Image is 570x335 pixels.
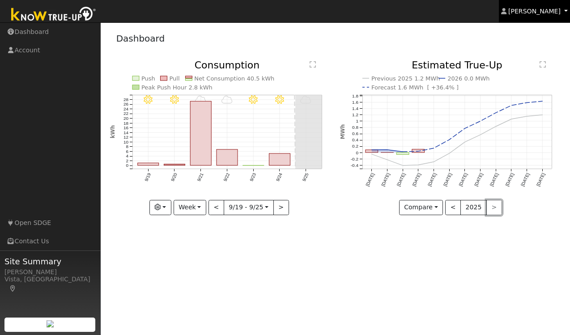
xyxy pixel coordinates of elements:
[352,138,358,143] text: 0.4
[224,200,274,215] button: 9/19 - 9/25
[412,149,425,153] rect: onclick=""
[123,130,128,135] text: 14
[273,200,289,215] button: >
[542,101,544,102] circle: onclick=""
[433,161,435,163] circle: onclick=""
[351,163,359,168] text: -0.4
[540,61,546,68] text: 
[464,127,466,129] circle: onclick=""
[448,153,450,154] circle: onclick=""
[371,84,459,91] text: Forecast 1.6 MWh [ +36.4% ]
[190,102,211,165] rect: onclick=""
[464,141,466,143] circle: onclick=""
[169,75,179,82] text: Pull
[222,172,230,182] text: 9/22
[371,149,373,151] circle: onclick=""
[402,165,404,166] circle: onclick=""
[508,8,561,15] span: [PERSON_NAME]
[123,111,128,116] text: 22
[269,153,290,165] rect: onclick=""
[445,200,461,215] button: <
[137,163,158,165] rect: onclick=""
[366,150,378,153] rect: onclick=""
[352,100,358,105] text: 1.6
[365,172,375,187] text: [DATE]
[221,95,233,104] i: 9/22 - Cloudy
[275,172,283,182] text: 9/24
[412,172,422,187] text: [DATE]
[123,125,128,130] text: 16
[417,164,419,166] circle: onclick=""
[194,59,259,71] text: Consumption
[194,75,274,82] text: Net Consumption 40.5 kWh
[380,172,391,187] text: [DATE]
[495,112,497,114] circle: onclick=""
[144,95,153,104] i: 9/19 - Clear
[126,144,128,149] text: 8
[249,172,257,182] text: 9/23
[170,95,179,104] i: 9/20 - Clear
[356,119,358,123] text: 1
[9,285,17,292] a: Map
[164,164,185,165] rect: onclick=""
[123,116,128,121] text: 20
[396,172,406,187] text: [DATE]
[510,119,512,120] circle: onclick=""
[126,158,128,163] text: 2
[7,5,101,25] img: Know True-Up
[275,95,284,104] i: 9/24 - Clear
[387,159,388,161] circle: onclick=""
[208,200,224,215] button: <
[480,120,481,122] circle: onclick=""
[473,172,484,187] text: [DATE]
[526,115,528,117] circle: onclick=""
[505,172,515,187] text: [DATE]
[433,148,435,149] circle: onclick=""
[217,149,238,165] rect: onclick=""
[447,75,489,82] text: 2026 0.0 MWh
[371,153,373,155] circle: onclick=""
[123,135,128,140] text: 12
[196,172,204,182] text: 9/21
[4,255,96,267] span: Site Summary
[123,106,128,111] text: 24
[47,320,54,327] img: retrieve
[352,125,358,130] text: 0.8
[412,59,502,71] text: Estimated True-Up
[4,275,96,293] div: Vista, [GEOGRAPHIC_DATA]
[489,172,499,187] text: [DATE]
[4,267,96,277] div: [PERSON_NAME]
[352,106,358,111] text: 1.4
[195,95,206,104] i: 9/21 - Cloudy
[340,124,346,140] text: MWh
[126,163,128,168] text: 0
[351,157,359,161] text: -0.2
[352,93,358,98] text: 1.8
[144,172,152,182] text: 9/19
[352,131,358,136] text: 0.6
[442,172,453,187] text: [DATE]
[387,149,388,151] circle: onclick=""
[123,121,128,126] text: 18
[352,112,358,117] text: 1.2
[526,102,528,104] circle: onclick=""
[301,172,309,182] text: 9/25
[402,151,404,153] circle: onclick=""
[542,114,544,116] circle: onclick=""
[458,172,468,187] text: [DATE]
[520,172,531,187] text: [DATE]
[123,140,128,144] text: 10
[399,200,443,215] button: Compare
[249,95,258,104] i: 9/23 - Clear
[310,61,316,68] text: 
[356,150,358,155] text: 0
[480,134,481,136] circle: onclick=""
[371,75,440,82] text: Previous 2025 1.2 MWh
[116,33,165,44] a: Dashboard
[174,200,206,215] button: Week
[170,172,178,182] text: 9/20
[141,75,155,82] text: Push
[110,125,116,139] text: kWh
[141,84,213,91] text: Peak Push Hour 2.8 kWh
[396,153,409,155] rect: onclick=""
